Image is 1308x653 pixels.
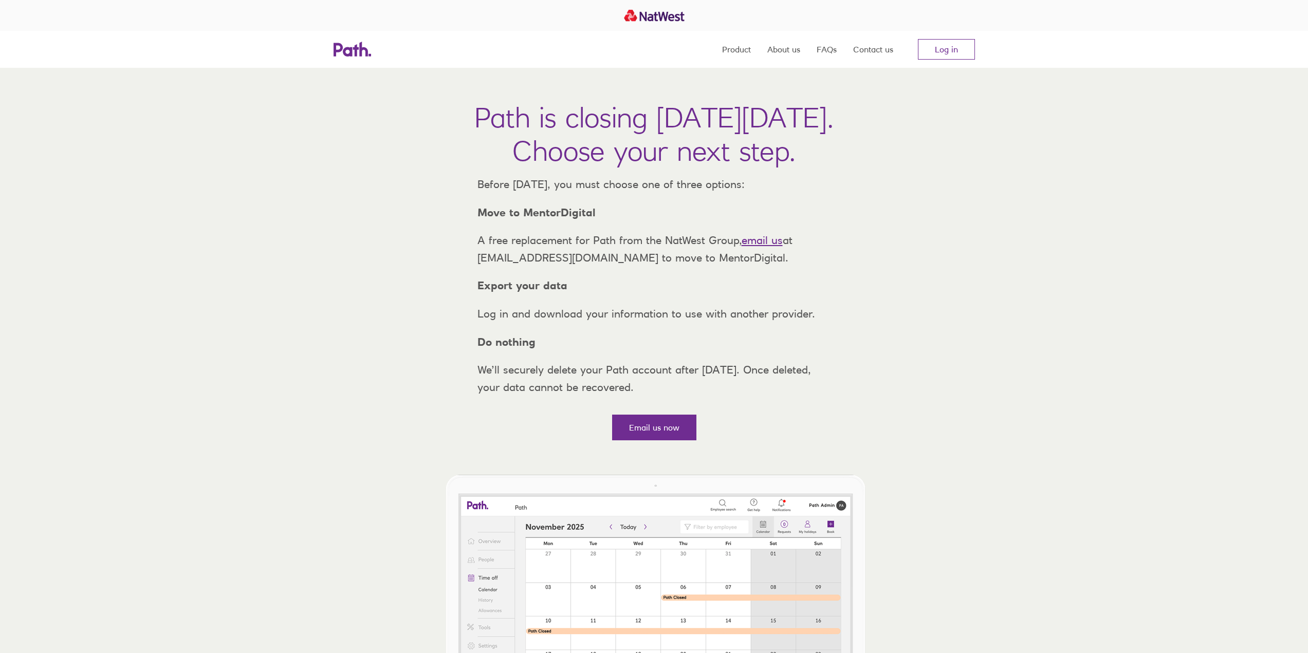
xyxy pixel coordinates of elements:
[817,31,837,68] a: FAQs
[477,335,536,348] strong: Do nothing
[469,361,839,396] p: We’ll securely delete your Path account after [DATE]. Once deleted, your data cannot be recovered.
[469,176,839,193] p: Before [DATE], you must choose one of three options:
[918,39,975,60] a: Log in
[477,279,567,292] strong: Export your data
[469,305,839,323] p: Log in and download your information to use with another provider.
[474,101,834,167] h1: Path is closing [DATE][DATE]. Choose your next step.
[477,206,596,219] strong: Move to MentorDigital
[767,31,800,68] a: About us
[722,31,751,68] a: Product
[469,232,839,266] p: A free replacement for Path from the NatWest Group, at [EMAIL_ADDRESS][DOMAIN_NAME] to move to Me...
[612,415,696,440] a: Email us now
[742,234,783,247] a: email us
[853,31,893,68] a: Contact us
